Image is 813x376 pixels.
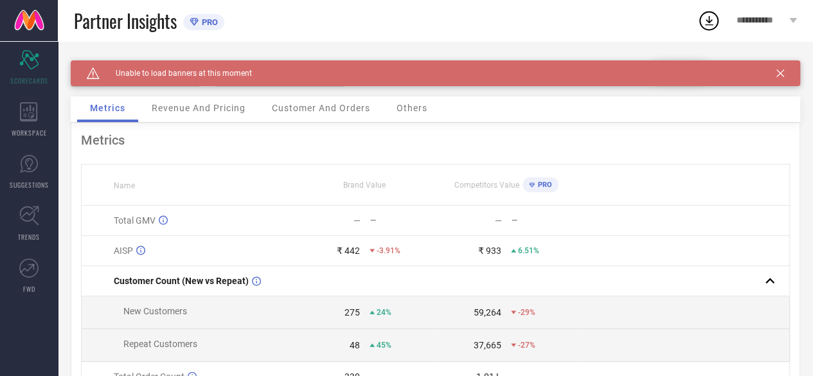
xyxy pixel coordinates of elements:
[272,103,370,113] span: Customer And Orders
[397,103,427,113] span: Others
[114,246,133,256] span: AISP
[344,307,360,318] div: 275
[123,306,187,316] span: New Customers
[495,215,502,226] div: —
[377,308,391,317] span: 24%
[377,246,400,255] span: -3.91%
[337,246,360,256] div: ₹ 442
[10,180,49,190] span: SUGGESTIONS
[474,307,501,318] div: 59,264
[199,17,218,27] span: PRO
[114,181,135,190] span: Name
[81,132,790,148] div: Metrics
[353,215,361,226] div: —
[377,341,391,350] span: 45%
[478,246,501,256] div: ₹ 933
[535,181,552,189] span: PRO
[123,339,197,349] span: Repeat Customers
[697,9,720,32] div: Open download list
[512,216,576,225] div: —
[10,76,48,85] span: SCORECARDS
[518,246,539,255] span: 6.51%
[152,103,246,113] span: Revenue And Pricing
[100,69,252,78] span: Unable to load banners at this moment
[518,308,535,317] span: -29%
[474,340,501,350] div: 37,665
[370,216,435,225] div: —
[114,276,249,286] span: Customer Count (New vs Repeat)
[350,340,360,350] div: 48
[23,284,35,294] span: FWD
[343,181,386,190] span: Brand Value
[74,8,177,34] span: Partner Insights
[454,181,519,190] span: Competitors Value
[114,215,156,226] span: Total GMV
[90,103,125,113] span: Metrics
[71,60,199,69] div: Brand
[12,128,47,138] span: WORKSPACE
[518,341,535,350] span: -27%
[18,232,40,242] span: TRENDS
